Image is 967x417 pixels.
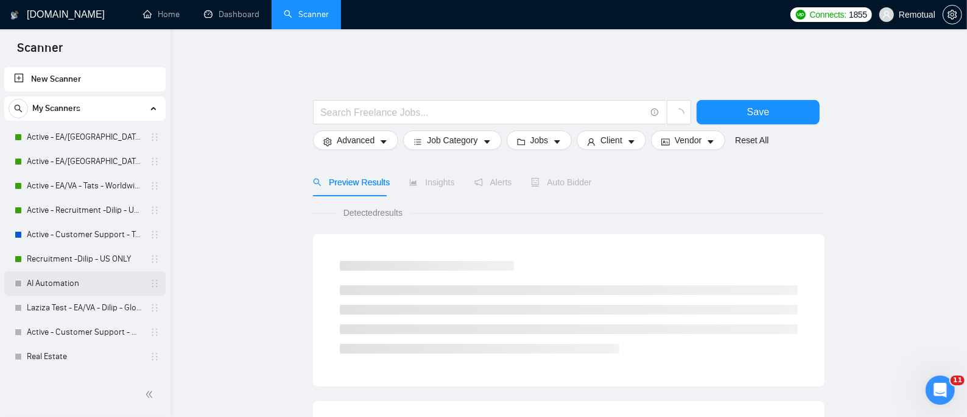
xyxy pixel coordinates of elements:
[531,178,540,187] span: robot
[150,327,160,337] span: holder
[27,198,142,223] a: Active - Recruitment -Dilip - US General
[553,137,561,146] span: caret-down
[531,177,591,187] span: Auto Bidder
[409,177,454,187] span: Insights
[9,104,27,113] span: search
[530,134,549,147] span: Jobs
[32,96,80,121] span: My Scanners
[27,149,142,174] a: Active - EA/[GEOGRAPHIC_DATA] - Dilip - Global
[10,5,19,25] img: logo
[926,376,955,405] iframe: Intercom live chat
[27,320,142,344] a: Active - Customer Support - Mark - Global
[27,344,142,369] a: Real Estate
[150,157,160,166] span: holder
[313,178,322,187] span: search
[27,296,142,320] a: Laziza Test - EA/VA - Dilip - Global
[337,134,374,147] span: Advanced
[27,174,142,198] a: Active - EA/VA - Tats - Worldwide
[627,137,636,146] span: caret-down
[943,10,962,20] span: setting
[320,105,645,120] input: Search Freelance Jobs...
[313,177,390,187] span: Preview Results
[951,376,965,385] span: 11
[150,205,160,215] span: holder
[675,134,702,147] span: Vendor
[150,352,160,362] span: holder
[284,9,329,20] a: searchScanner
[143,9,180,20] a: homeHome
[651,109,659,116] span: info-circle
[517,137,526,146] span: folder
[204,9,259,20] a: dashboardDashboard
[379,137,388,146] span: caret-down
[27,369,142,393] a: Run - No filter Test
[882,10,891,19] span: user
[661,137,670,146] span: idcard
[943,10,962,20] a: setting
[735,134,768,147] a: Reset All
[150,230,160,240] span: holder
[403,130,501,150] button: barsJob Categorycaret-down
[796,10,806,20] img: upwork-logo.png
[150,181,160,191] span: holder
[145,388,157,401] span: double-left
[507,130,572,150] button: folderJobscaret-down
[150,279,160,288] span: holder
[810,8,846,21] span: Connects:
[27,271,142,296] a: AI Automation
[673,109,684,119] span: loading
[849,8,867,21] span: 1855
[313,130,398,150] button: settingAdvancedcaret-down
[323,137,332,146] span: setting
[150,132,160,142] span: holder
[600,134,622,147] span: Client
[587,137,596,146] span: user
[150,303,160,313] span: holder
[697,100,820,124] button: Save
[14,67,156,91] a: New Scanner
[27,223,142,247] a: Active - Customer Support - Tats - U.S
[747,104,769,119] span: Save
[4,67,166,91] li: New Scanner
[943,5,962,24] button: setting
[427,134,477,147] span: Job Category
[7,39,72,65] span: Scanner
[150,254,160,264] span: holder
[474,178,483,187] span: notification
[706,137,715,146] span: caret-down
[409,178,418,187] span: area-chart
[651,130,725,150] button: idcardVendorcaret-down
[577,130,646,150] button: userClientcaret-down
[9,99,28,118] button: search
[335,206,411,219] span: Detected results
[474,177,512,187] span: Alerts
[27,125,142,149] a: Active - EA/[GEOGRAPHIC_DATA] - Dilip - U.S
[27,247,142,271] a: Recruitment -Dilip - US ONLY
[483,137,491,146] span: caret-down
[413,137,422,146] span: bars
